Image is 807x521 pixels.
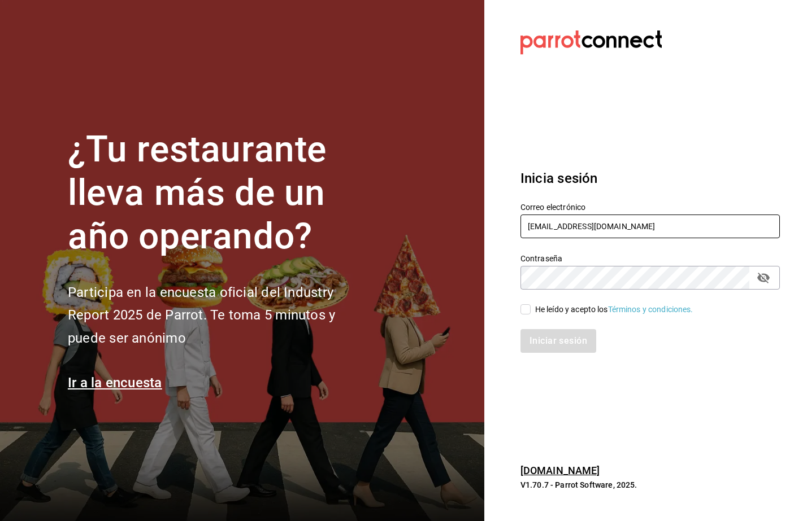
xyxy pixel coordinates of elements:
h1: ¿Tu restaurante lleva más de un año operando? [68,128,373,258]
p: V1.70.7 - Parrot Software, 2025. [520,479,780,491]
button: passwordField [754,268,773,287]
a: [DOMAIN_NAME] [520,465,600,476]
a: Ir a la encuesta [68,375,162,391]
a: Términos y condiciones. [608,305,693,314]
div: He leído y acepto los [535,304,693,316]
label: Correo electrónico [520,203,780,211]
label: Contraseña [520,255,780,262]
input: Ingresa tu correo electrónico [520,214,780,238]
h3: Inicia sesión [520,168,780,189]
h2: Participa en la encuesta oficial del Industry Report 2025 de Parrot. Te toma 5 minutos y puede se... [68,281,373,350]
